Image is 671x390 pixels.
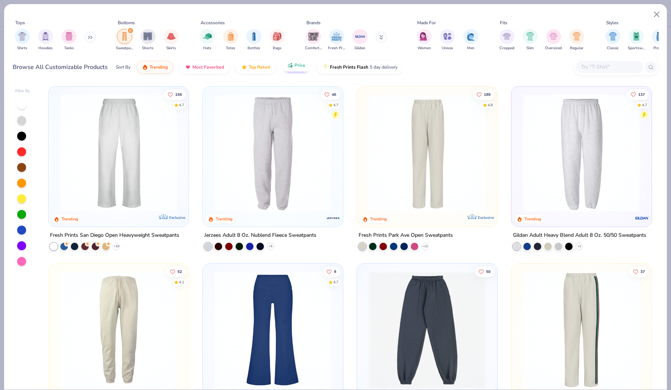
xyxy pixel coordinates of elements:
button: filter button [628,29,645,51]
button: filter button [15,29,30,51]
button: filter button [328,29,345,51]
span: Sportswear [628,45,645,51]
img: 665f1cf0-24f0-4774-88c8-9b49303e6076 [210,94,335,212]
img: Oversized Image [549,32,558,41]
span: Preppy [653,45,665,51]
button: filter button [500,29,514,51]
button: filter button [569,29,584,51]
span: Shorts [142,45,154,51]
img: Hoodies Image [41,32,50,41]
button: Like [627,89,649,100]
button: filter button [353,29,368,51]
div: filter for Preppy [652,29,667,51]
div: Filter By [15,88,30,94]
img: Sweatpants Image [120,32,129,41]
div: filter for Tanks [62,29,76,51]
button: filter button [62,29,76,51]
div: filter for Hoodies [38,29,53,51]
button: Like [167,266,186,277]
button: Like [321,89,340,100]
img: Bottles Image [250,32,258,41]
img: af831d54-ce8e-4f35-888c-41887917e7ba [56,271,181,389]
div: Fresh Prints Park Ave Open Sweatpants [359,231,453,240]
div: filter for Comfort Colors [305,29,322,51]
button: filter button [463,29,478,51]
span: 5 day delivery [370,63,397,72]
img: Bags Image [273,32,281,41]
span: 137 [638,92,645,96]
div: Fresh Prints San Diego Open Heavyweight Sweatpants [50,231,179,240]
span: Totes [226,45,235,51]
img: Fresh Prints Image [331,31,342,42]
div: filter for Oversized [545,29,562,51]
div: filter for Skirts [164,29,179,51]
div: 4.7 [642,102,647,108]
div: filter for Classic [605,29,620,51]
span: + 10 [114,244,119,249]
div: filter for Sportswear [628,29,645,51]
img: flash.gif [322,64,328,70]
button: filter button [440,29,455,51]
span: Hats [203,45,211,51]
button: Most Favorited [179,61,230,73]
div: 4.7 [333,279,338,285]
span: Classic [607,45,619,51]
div: Made For [417,19,436,26]
img: Comfort Colors Image [308,31,319,42]
span: 37 [640,270,645,273]
div: filter for Gildan [353,29,368,51]
span: + 11 [422,244,428,249]
button: Trending [136,61,173,73]
span: Trending [149,64,168,70]
div: 4.8 [488,102,493,108]
span: Top Rated [249,64,270,70]
div: filter for Bottles [246,29,261,51]
img: Hats Image [203,32,212,41]
button: Like [629,266,649,277]
div: filter for Shirts [15,29,30,51]
img: TopRated.gif [241,64,247,70]
div: Sort By [116,64,130,70]
img: Cropped Image [503,32,511,41]
img: 0ed6d0be-3a42-4fd2-9b2a-c5ffc757fdcf [365,94,490,212]
img: f1a93d5a-ec41-429e-8e9c-8c516ab56580 [365,271,490,389]
img: Slim Image [526,32,534,41]
button: filter button [545,29,562,51]
button: Price [281,59,311,72]
img: most_fav.gif [185,64,191,70]
span: Bottles [248,45,260,51]
span: + 5 [269,244,273,249]
span: 52 [178,270,182,273]
button: filter button [605,29,620,51]
span: Sweatpants [116,45,133,51]
span: Price [294,62,305,68]
button: filter button [523,29,538,51]
button: Like [164,89,186,100]
div: Bottoms [118,19,135,26]
div: filter for Hats [200,29,215,51]
img: Jerzees logo [326,211,341,226]
span: Fresh Prints Flash [330,64,368,70]
img: Preppy Image [655,32,664,41]
img: trending.gif [142,64,148,70]
span: Gildan [355,45,365,51]
div: Brands [306,19,321,26]
div: filter for Totes [223,29,238,51]
img: Shirts Image [18,32,26,41]
div: filter for Slim [523,29,538,51]
span: Most Favorited [192,64,224,70]
img: Skirts Image [167,32,176,41]
button: filter button [164,29,179,51]
img: Women Image [420,32,428,41]
span: Bags [273,45,281,51]
img: Tanks Image [65,32,73,41]
div: 4.1 [179,279,185,285]
img: Gildan Image [355,31,366,42]
button: filter button [223,29,238,51]
div: filter for Bags [270,29,285,51]
div: Styles [606,19,618,26]
img: Unisex Image [443,32,452,41]
button: filter button [305,29,322,51]
input: Try "T-Shirt" [580,63,638,71]
div: filter for Women [417,29,432,51]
